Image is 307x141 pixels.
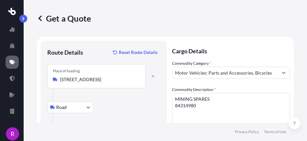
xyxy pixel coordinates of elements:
[172,60,211,67] label: Commodity Category
[47,101,93,113] button: Select transport
[37,13,91,24] p: Get a Quote
[172,86,216,93] label: Commodity Description
[235,129,259,134] a: Privacy Policy
[47,48,83,56] p: Route Details
[172,67,278,79] input: Select a commodity type
[110,47,160,58] button: Reset Route Details
[119,49,158,56] p: Reset Route Details
[11,131,14,137] span: R
[264,129,286,134] a: Terms of Use
[60,76,138,83] input: Place of loading
[53,68,80,74] div: Place of loading
[56,104,67,111] span: Road
[278,67,290,79] button: Show suggestions
[172,41,290,60] p: Cargo Details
